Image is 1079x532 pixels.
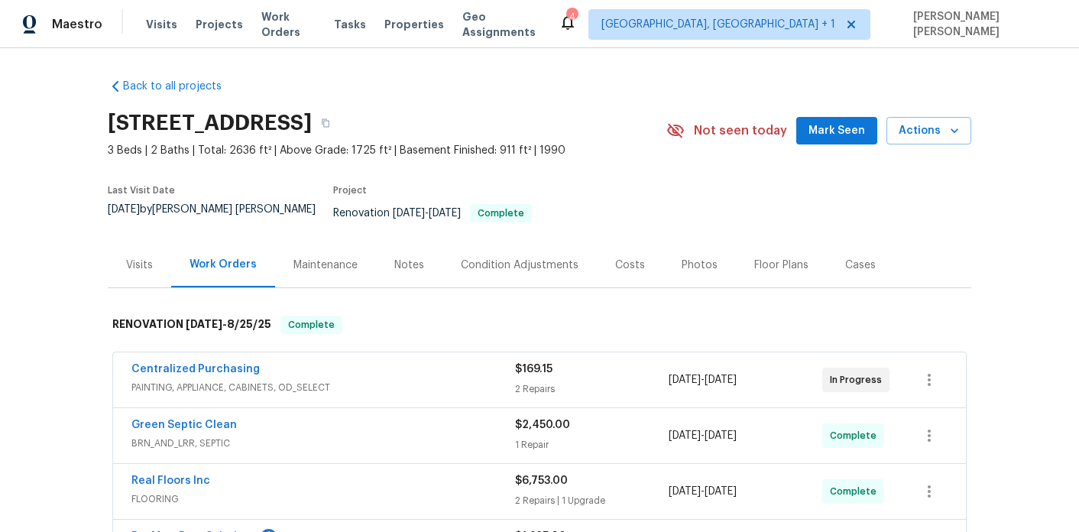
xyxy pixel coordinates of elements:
span: [GEOGRAPHIC_DATA], [GEOGRAPHIC_DATA] + 1 [601,17,835,32]
span: Project [333,186,367,195]
span: Complete [830,428,883,443]
div: Cases [845,258,876,273]
div: 1 Repair [515,437,669,453]
a: Green Septic Clean [131,420,237,430]
div: Floor Plans [754,258,808,273]
div: Costs [615,258,645,273]
div: 2 Repairs [515,381,669,397]
span: Renovation [333,208,532,219]
span: BRN_AND_LRR, SEPTIC [131,436,515,451]
div: Visits [126,258,153,273]
span: Work Orders [261,9,316,40]
span: Last Visit Date [108,186,175,195]
span: [DATE] [429,208,461,219]
span: [DATE] [669,486,701,497]
span: Geo Assignments [462,9,540,40]
span: - [669,372,737,388]
div: Photos [682,258,718,273]
span: Not seen today [694,123,787,138]
span: [DATE] [186,319,222,329]
span: Visits [146,17,177,32]
span: Complete [282,317,341,332]
div: Work Orders [190,257,257,272]
a: Real Floors Inc [131,475,210,486]
span: 8/25/25 [227,319,271,329]
span: 3 Beds | 2 Baths | Total: 2636 ft² | Above Grade: 1725 ft² | Basement Finished: 911 ft² | 1990 [108,143,666,158]
span: [DATE] [108,204,140,215]
span: - [669,428,737,443]
span: Complete [471,209,530,218]
h6: RENOVATION [112,316,271,334]
span: $169.15 [515,364,552,375]
span: - [393,208,461,219]
span: Projects [196,17,243,32]
span: [DATE] [705,430,737,441]
div: 4 [566,9,577,24]
a: Centralized Purchasing [131,364,260,375]
div: Maintenance [293,258,358,273]
span: - [669,484,737,499]
div: RENOVATION [DATE]-8/25/25Complete [108,300,971,349]
div: Condition Adjustments [461,258,578,273]
span: - [186,319,271,329]
button: Mark Seen [796,117,877,145]
span: FLOORING [131,491,515,507]
a: Back to all projects [108,79,254,94]
span: [PERSON_NAME] [PERSON_NAME] [907,9,1056,40]
span: Maestro [52,17,102,32]
button: Actions [886,117,971,145]
span: PAINTING, APPLIANCE, CABINETS, OD_SELECT [131,380,515,395]
span: [DATE] [705,375,737,385]
span: Properties [384,17,444,32]
span: In Progress [830,372,888,388]
div: 2 Repairs | 1 Upgrade [515,493,669,508]
span: [DATE] [669,375,701,385]
span: [DATE] [669,430,701,441]
h2: [STREET_ADDRESS] [108,115,312,131]
span: [DATE] [393,208,425,219]
span: Complete [830,484,883,499]
span: Mark Seen [808,122,865,141]
span: Tasks [334,19,366,30]
span: $2,450.00 [515,420,570,430]
span: Actions [899,122,959,141]
div: by [PERSON_NAME] [PERSON_NAME] [108,204,333,233]
span: [DATE] [705,486,737,497]
button: Copy Address [312,109,339,137]
span: $6,753.00 [515,475,568,486]
div: Notes [394,258,424,273]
